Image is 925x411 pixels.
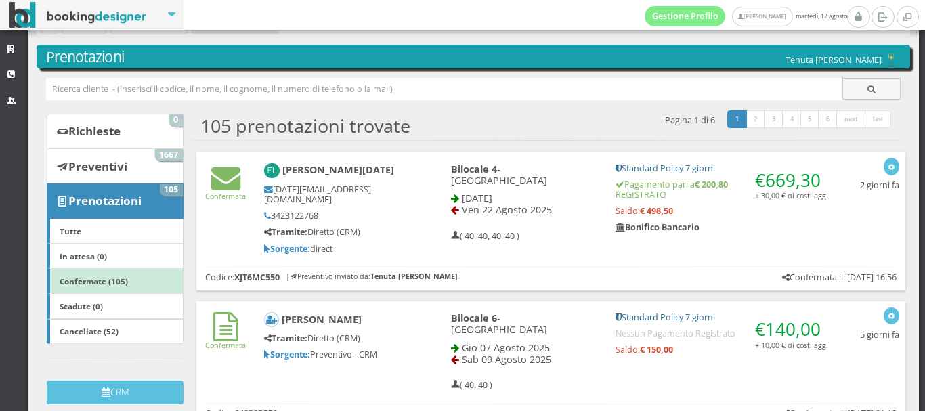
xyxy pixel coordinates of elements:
[160,184,183,196] span: 105
[60,276,128,286] b: Confermate (105)
[616,221,700,233] b: Bonifico Bancario
[68,193,142,209] b: Prenotazioni
[282,163,394,176] b: [PERSON_NAME][DATE]
[451,231,519,241] h5: ( 40, 40, 40, 40 )
[47,148,183,183] a: Preventivi 1667
[462,203,552,216] span: Ven 22 Agosto 2025
[60,326,119,337] b: Cancellate (52)
[616,328,828,339] h5: Nessun Pagamento Registrato
[264,163,280,179] img: Francesco Lucia
[264,227,405,237] h5: Diretto (CRM)
[47,114,183,149] a: Richieste 0
[462,341,550,354] span: Gio 07 Agosto 2025
[645,6,726,26] a: Gestione Profilo
[640,344,673,355] strong: € 150,00
[882,53,901,68] img: c17ce5f8a98d11e9805da647fc135771.png
[800,110,820,128] a: 5
[451,312,597,336] h4: - [GEOGRAPHIC_DATA]
[836,110,866,128] a: next
[47,268,183,294] a: Confermate (105)
[616,179,828,200] h5: Pagamento pari a REGISTRATO
[47,381,183,404] button: CRM
[47,293,183,319] a: Scadute (0)
[665,115,715,125] h5: Pagina 1 di 6
[68,158,127,174] b: Preventivi
[205,329,246,350] a: Confermata
[860,330,899,340] h5: 5 giorni fa
[46,48,901,66] h3: Prenotazioni
[234,272,280,283] b: XJT6MC550
[200,115,410,137] h2: 105 prenotazioni trovate
[47,218,183,244] a: Tutte
[451,163,497,175] b: Bilocale 4
[640,205,673,217] strong: € 498,50
[755,340,828,350] small: + 10,00 € di costi agg.
[746,110,765,128] a: 2
[47,243,183,269] a: In attesa (0)
[860,180,899,190] h5: 2 giorni fa
[264,332,307,344] b: Tramite:
[462,192,492,204] span: [DATE]
[9,2,147,28] img: BookingDesigner.com
[264,333,405,343] h5: Diretto (CRM)
[786,53,901,68] h5: Tenuta [PERSON_NAME]
[818,110,838,128] a: 6
[755,168,821,192] span: €
[765,168,821,192] span: 669,30
[264,184,405,204] h5: [DATE][EMAIL_ADDRESS][DOMAIN_NAME]
[755,317,821,341] span: €
[782,110,802,128] a: 4
[169,114,183,127] span: 0
[155,149,183,161] span: 1667
[264,226,307,238] b: Tramite:
[264,243,310,255] b: Sorgente:
[451,311,497,324] b: Bilocale 6
[264,244,405,254] h5: direct
[645,6,847,26] span: martedì, 12 agosto
[60,301,103,311] b: Scadute (0)
[205,272,280,282] h5: Codice:
[462,353,551,366] span: Sab 09 Agosto 2025
[47,183,183,219] a: Prenotazioni 105
[60,251,107,261] b: In attesa (0)
[264,211,405,221] h5: 3423122768
[451,163,597,187] h4: - [GEOGRAPHIC_DATA]
[205,180,246,201] a: Confermata
[60,225,81,236] b: Tutte
[47,319,183,345] a: Cancellate (52)
[46,78,843,100] input: Ricerca cliente - (inserisci il codice, il nome, il cognome, il numero di telefono o la mail)
[695,179,728,190] strong: € 200,80
[616,312,828,322] h5: Standard Policy 7 giorni
[370,271,458,281] b: Tenuta [PERSON_NAME]
[727,110,747,128] a: 1
[616,206,828,216] h5: Saldo:
[264,349,310,360] b: Sorgente:
[451,380,492,390] h5: ( 40, 40 )
[616,163,828,173] h5: Standard Policy 7 giorni
[68,123,121,139] b: Richieste
[732,7,792,26] a: [PERSON_NAME]
[286,272,458,281] h6: | Preventivo inviato da:
[865,110,892,128] a: last
[616,345,828,355] h5: Saldo:
[264,349,405,360] h5: Preventivo - CRM
[755,190,828,200] small: + 30,00 € di costi agg.
[282,313,362,326] b: [PERSON_NAME]
[765,317,821,341] span: 140,00
[782,272,897,282] h5: Confermata il: [DATE] 16:56
[764,110,783,128] a: 3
